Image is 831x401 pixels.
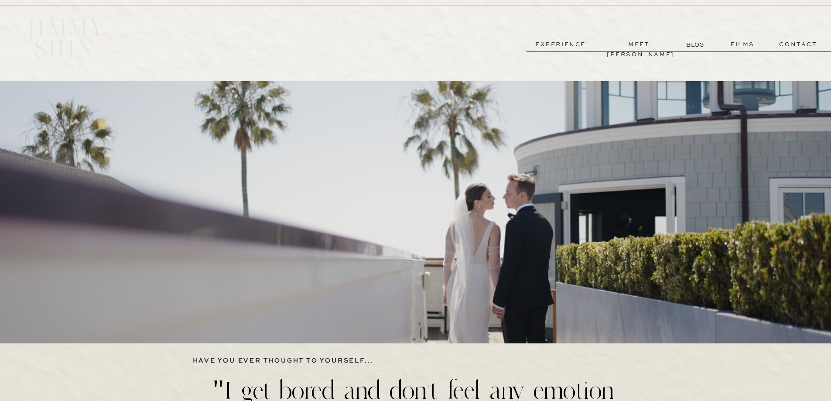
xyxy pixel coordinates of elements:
a: experience [528,40,593,50]
b: have you ever thought to yourself... [193,358,374,364]
a: films [721,40,764,50]
a: BLOG [686,40,706,49]
a: contact [767,40,830,50]
a: meet [PERSON_NAME] [607,40,671,50]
